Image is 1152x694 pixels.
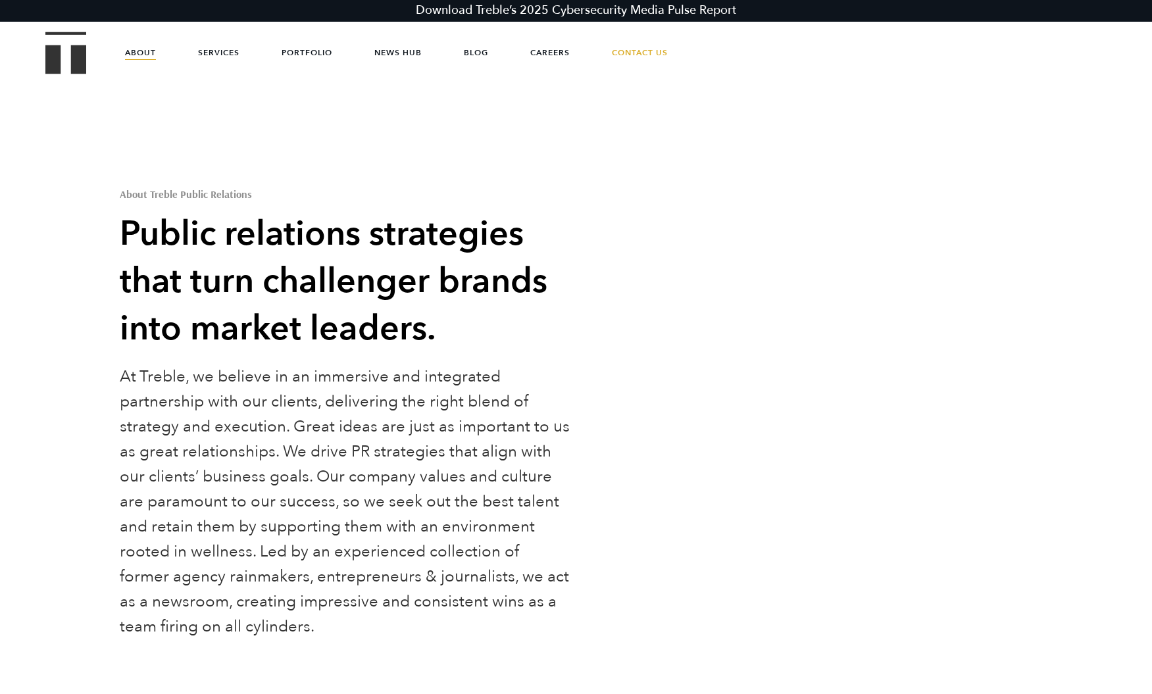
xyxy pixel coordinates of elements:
a: About [125,33,156,72]
a: Careers [530,33,570,72]
a: Blog [464,33,488,72]
h1: About Treble Public Relations [120,189,572,199]
a: Contact Us [612,33,668,72]
a: Treble Homepage [46,33,86,73]
p: At Treble, we believe in an immersive and integrated partnership with our clients, delivering the... [120,364,572,639]
a: News Hub [374,33,422,72]
h2: Public relations strategies that turn challenger brands into market leaders. [120,211,572,353]
a: Portfolio [282,33,332,72]
img: Treble logo [45,32,87,74]
a: Services [198,33,239,72]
